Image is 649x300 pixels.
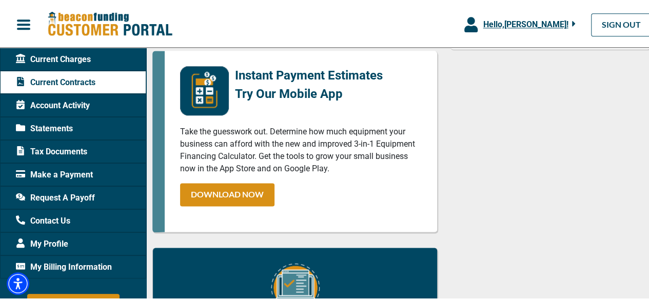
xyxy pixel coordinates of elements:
[16,167,93,179] span: Make a Payment
[235,65,383,83] p: Instant Payment Estimates
[16,190,95,203] span: Request A Payoff
[483,18,568,28] span: Hello, [PERSON_NAME] !
[16,236,68,249] span: My Profile
[16,213,70,226] span: Contact Us
[16,52,91,64] span: Current Charges
[16,259,112,272] span: My Billing Information
[16,98,90,110] span: Account Activity
[16,75,95,87] span: Current Contracts
[16,144,87,156] span: Tax Documents
[47,10,172,36] img: Beacon Funding Customer Portal Logo
[180,124,422,173] p: Take the guesswork out. Determine how much equipment your business can afford with the new and im...
[235,83,383,102] p: Try Our Mobile App
[7,271,29,293] div: Accessibility Menu
[16,121,73,133] span: Statements
[180,182,274,205] a: DOWNLOAD NOW
[180,65,229,114] img: mobile-app-logo.png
